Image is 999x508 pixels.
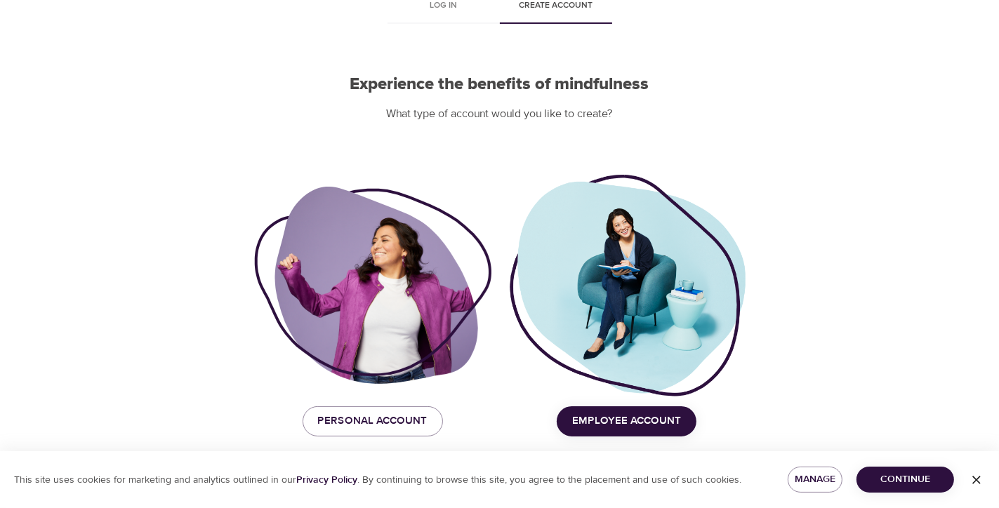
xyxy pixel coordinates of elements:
h2: Experience the benefits of mindfulness [254,74,746,95]
span: Personal Account [318,412,428,430]
p: What type of account would you like to create? [254,106,746,122]
button: Continue [856,467,954,493]
button: Manage [788,467,842,493]
a: Privacy Policy [296,474,357,486]
span: Manage [799,471,831,488]
span: Employee Account [572,412,681,430]
button: Employee Account [557,406,696,436]
span: Continue [868,471,943,488]
button: Personal Account [303,406,443,436]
